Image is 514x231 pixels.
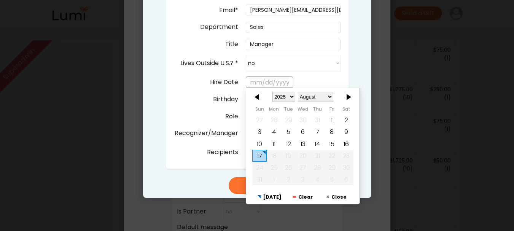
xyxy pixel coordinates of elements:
button: Close [320,190,353,204]
div: 9/01/2025 [267,174,281,186]
th: Saturday [339,107,353,114]
div: 9/06/2025 [339,174,353,186]
div: Department [200,22,238,33]
div: 8/25/2025 [267,162,281,174]
th: Monday [267,107,281,114]
div: 8/15/2025 [325,138,339,150]
div: 7/28/2025 [267,115,281,126]
th: Sunday [252,107,267,114]
th: Friday [325,107,339,114]
div: 9/04/2025 [310,174,325,186]
div: 8/21/2025 [310,150,325,162]
div: 8/03/2025 [252,126,267,138]
div: Email* [219,5,238,16]
select: Select a year [272,92,295,102]
button: [DATE] [253,190,286,204]
div: 8/10/2025 [252,138,267,150]
div: 8/24/2025 [252,162,267,174]
button: Save [229,177,286,194]
div: 7/29/2025 [281,115,296,126]
div: 8/18/2025 [267,150,281,162]
div: 8/01/2025 [325,115,339,126]
div: 7/31/2025 [310,115,325,126]
div: 8/14/2025 [310,138,325,150]
div: 8/30/2025 [339,162,353,174]
div: 9/03/2025 [296,174,310,186]
div: 8/28/2025 [310,162,325,174]
th: Wednesday [296,107,310,114]
div: 8/29/2025 [325,162,339,174]
th: Thursday [310,107,325,114]
div: 8/16/2025 [339,138,353,150]
button: Clear [286,190,320,204]
input: mm/dd/yyyy [246,76,293,88]
div: 8/09/2025 [339,126,353,138]
input: Type here... [246,39,341,50]
div: 8/26/2025 [281,162,296,174]
div: Recognizer/Manager [175,128,238,139]
div: 8/19/2025 [281,150,296,162]
input: Type here... [246,22,341,33]
div: 8/04/2025 [267,126,281,138]
div: 8/08/2025 [325,126,339,138]
div: Lives Outside U.S.? * [180,58,238,69]
div: Title [225,39,238,50]
div: 8/23/2025 [339,150,353,162]
div: 9/05/2025 [325,174,339,186]
div: 8/06/2025 [296,126,310,138]
div: 7/27/2025 [252,115,267,126]
div: 8/07/2025 [310,126,325,138]
div: 9/02/2025 [281,174,296,186]
div: 8/22/2025 [325,150,339,162]
div: 8/27/2025 [296,162,310,174]
div: 8/31/2025 [252,174,267,186]
div: 8/13/2025 [296,138,310,150]
div: Hire Date [210,77,238,88]
input: Type here... [246,5,341,16]
div: Recipients [207,147,238,158]
div: 8/12/2025 [281,138,296,150]
div: Role [225,111,238,122]
div: 8/20/2025 [296,150,310,162]
div: 7/30/2025 [296,115,310,126]
div: 8/17/2025 [252,150,267,162]
div: 8/05/2025 [281,126,296,138]
select: Select a month [298,92,333,102]
div: 8/02/2025 [339,115,353,126]
div: 8/11/2025 [267,138,281,150]
div: Birthday [213,94,238,105]
th: Tuesday [281,107,296,114]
